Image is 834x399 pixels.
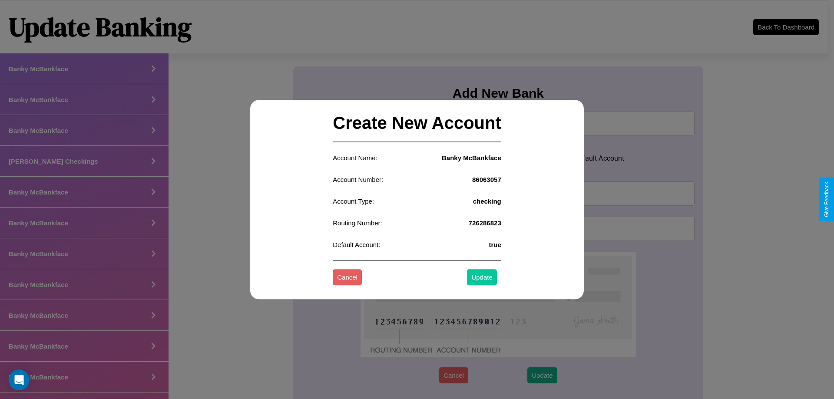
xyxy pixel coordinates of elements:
h2: Create New Account [333,105,501,142]
h4: checking [473,198,501,205]
p: Account Number: [333,174,383,185]
div: Open Intercom Messenger [9,369,30,390]
p: Default Account: [333,239,380,251]
h4: true [489,241,501,248]
p: Account Name: [333,152,377,164]
p: Routing Number: [333,217,382,229]
p: Account Type: [333,195,374,207]
h4: 726286823 [469,219,501,227]
h4: 86063057 [472,176,501,183]
button: Cancel [333,270,362,286]
button: Update [467,270,496,286]
div: Give Feedback [824,182,830,217]
h4: Banky McBankface [442,154,501,162]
